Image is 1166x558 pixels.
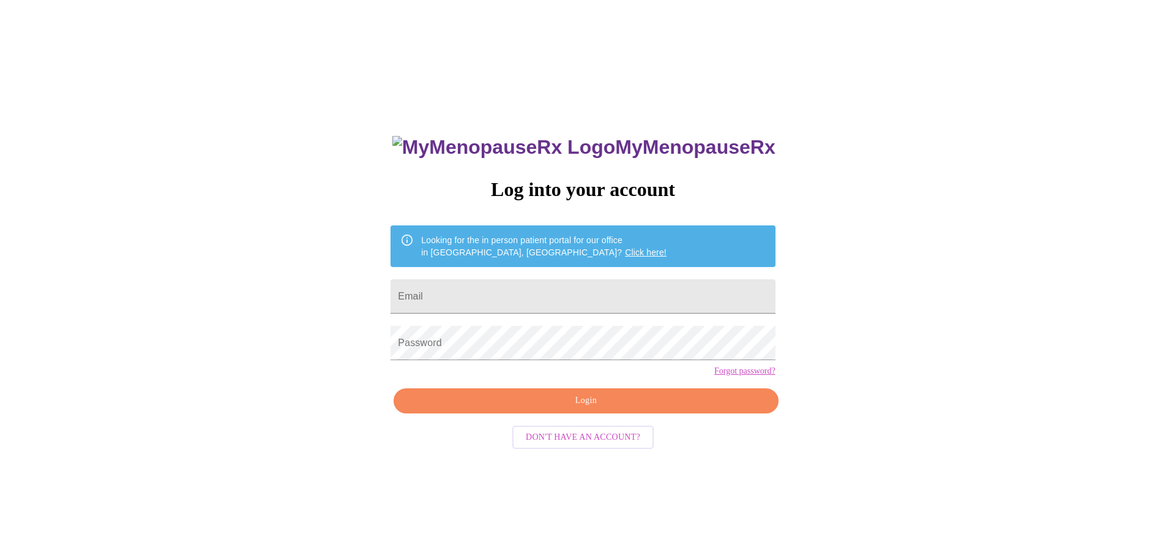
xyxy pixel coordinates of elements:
a: Click here! [625,247,667,257]
div: Looking for the in person patient portal for our office in [GEOGRAPHIC_DATA], [GEOGRAPHIC_DATA]? [421,229,667,263]
a: Don't have an account? [509,431,657,442]
button: Login [394,388,778,413]
img: MyMenopauseRx Logo [392,136,615,159]
h3: Log into your account [391,178,775,201]
span: Login [408,393,764,409]
a: Forgot password? [714,366,775,376]
span: Don't have an account? [526,430,640,445]
h3: MyMenopauseRx [392,136,775,159]
button: Don't have an account? [512,426,654,450]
